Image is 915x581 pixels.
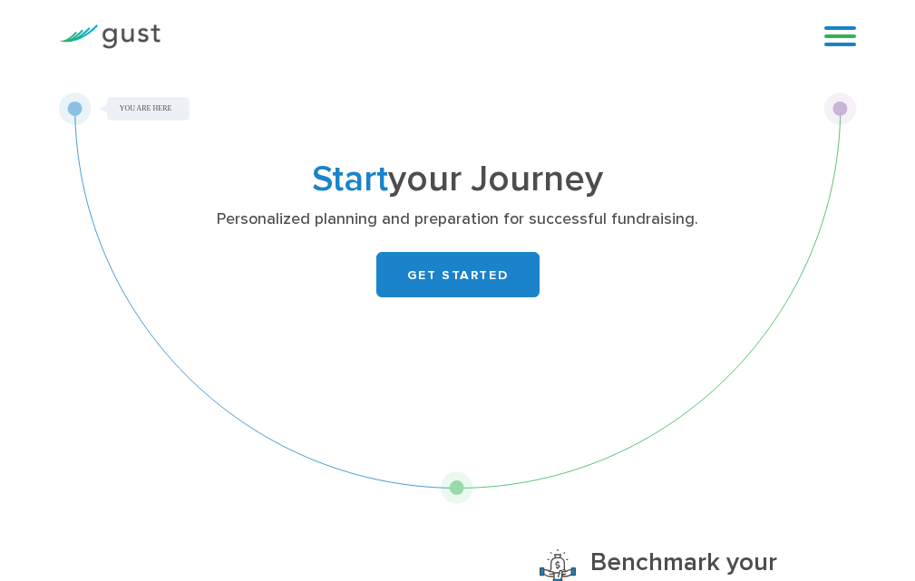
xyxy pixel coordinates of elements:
[312,158,388,200] span: Start
[179,163,736,196] h1: your Journey
[179,208,736,230] p: Personalized planning and preparation for successful fundraising.
[59,24,161,49] img: Gust Logo
[376,252,540,297] a: GET STARTED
